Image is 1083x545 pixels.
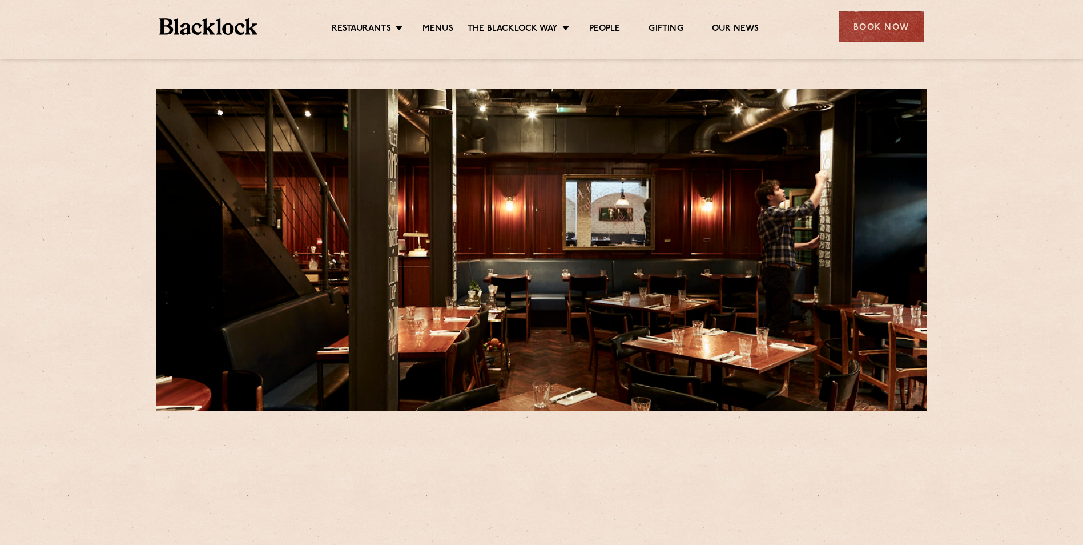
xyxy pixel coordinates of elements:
[422,23,453,36] a: Menus
[712,23,759,36] a: Our News
[589,23,620,36] a: People
[649,23,683,36] a: Gifting
[468,23,558,36] a: The Blacklock Way
[839,11,924,42] div: Book Now
[332,23,391,36] a: Restaurants
[159,18,258,35] img: BL_Textured_Logo-footer-cropped.svg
